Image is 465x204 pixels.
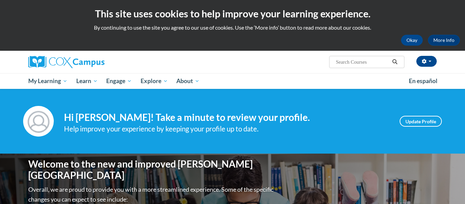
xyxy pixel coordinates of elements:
input: Search Courses [335,58,390,66]
h2: This site uses cookies to help improve your learning experience. [5,7,460,20]
img: Profile Image [23,106,54,137]
a: More Info [428,35,460,46]
span: Learn [76,77,98,85]
span: En español [409,77,437,84]
span: Engage [106,77,132,85]
a: En español [404,74,442,88]
a: Learn [72,73,102,89]
a: About [172,73,204,89]
span: Explore [141,77,168,85]
img: Cox Campus [28,56,105,68]
a: My Learning [24,73,72,89]
h4: Hi [PERSON_NAME]! Take a minute to review your profile. [64,112,389,123]
span: My Learning [28,77,67,85]
div: Main menu [18,73,447,89]
a: Explore [136,73,172,89]
button: Account Settings [416,56,437,67]
div: Help improve your experience by keeping your profile up to date. [64,123,389,135]
h1: Welcome to the new and improved [PERSON_NAME][GEOGRAPHIC_DATA] [28,158,275,181]
span: About [176,77,199,85]
button: Search [390,58,400,66]
p: By continuing to use the site you agree to our use of cookies. Use the ‘More info’ button to read... [5,24,460,31]
a: Update Profile [400,116,442,127]
button: Okay [401,35,423,46]
a: Engage [102,73,136,89]
a: Cox Campus [28,56,158,68]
